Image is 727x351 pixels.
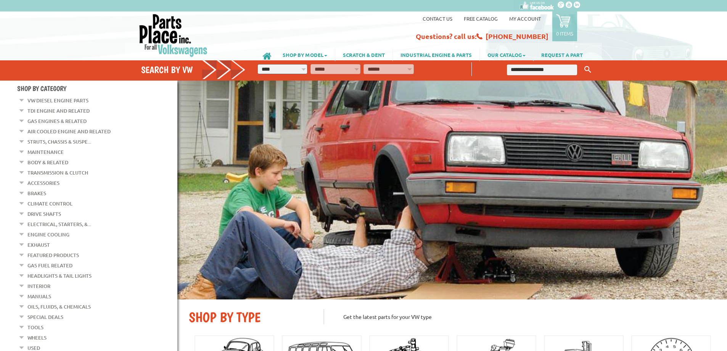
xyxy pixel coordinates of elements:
[27,281,50,291] a: Interior
[189,309,312,325] h2: SHOP BY TYPE
[27,271,92,281] a: Headlights & Tail Lights
[27,291,51,301] a: Manuals
[27,106,90,116] a: TDI Engine and Related
[393,48,479,61] a: INDUSTRIAL ENGINE & PARTS
[27,126,111,136] a: Air Cooled Engine and Related
[27,250,79,260] a: Featured Products
[27,219,91,229] a: Electrical, Starters, &...
[27,240,50,250] a: Exhaust
[17,84,177,92] h4: Shop By Category
[464,15,498,22] a: Free Catalog
[27,302,91,312] a: Oils, Fluids, & Chemicals
[27,333,47,343] a: Wheels
[27,199,72,209] a: Climate Control
[480,48,533,61] a: OUR CATALOG
[534,48,590,61] a: REQUEST A PART
[27,178,60,188] a: Accessories
[27,157,68,167] a: Body & Related
[27,312,63,322] a: Special Deals
[27,260,72,270] a: Gas Fuel Related
[27,116,87,126] a: Gas Engines & Related
[275,48,335,61] a: SHOP BY MODEL
[27,137,91,147] a: Struts, Chassis & Suspe...
[138,13,208,57] img: Parts Place Inc!
[27,147,64,157] a: Maintenance
[552,11,577,41] a: 0 items
[27,95,88,105] a: VW Diesel Engine Parts
[582,63,594,76] button: Keyword Search
[323,309,716,324] p: Get the latest parts for your VW type
[335,48,392,61] a: SCRATCH & DENT
[27,168,88,178] a: Transmission & Clutch
[509,15,541,22] a: My Account
[27,322,43,332] a: Tools
[177,81,727,299] img: First slide [900x500]
[423,15,452,22] a: Contact us
[27,209,61,219] a: Drive Shafts
[27,230,69,239] a: Engine Cooling
[556,30,573,37] p: 0 items
[27,188,46,198] a: Brakes
[141,64,246,75] h4: Search by VW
